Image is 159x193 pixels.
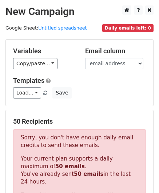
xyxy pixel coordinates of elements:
strong: 50 emails [55,163,85,170]
h5: Email column [85,47,146,55]
a: Copy/paste... [13,58,57,69]
a: Daily emails left: 0 [102,25,154,31]
h5: 50 Recipients [13,117,146,126]
h2: New Campaign [5,5,154,18]
strong: 50 emails [74,171,103,177]
h5: Variables [13,47,74,55]
small: Google Sheet: [5,25,87,31]
a: Untitled spreadsheet [38,25,87,31]
p: Your current plan supports a daily maximum of . You've already sent in the last 24 hours. [21,155,138,186]
a: Templates [13,77,44,84]
p: Sorry, you don't have enough daily email credits to send these emails. [21,134,138,149]
button: Save [52,87,71,99]
span: Daily emails left: 0 [102,24,154,32]
a: Load... [13,87,41,99]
